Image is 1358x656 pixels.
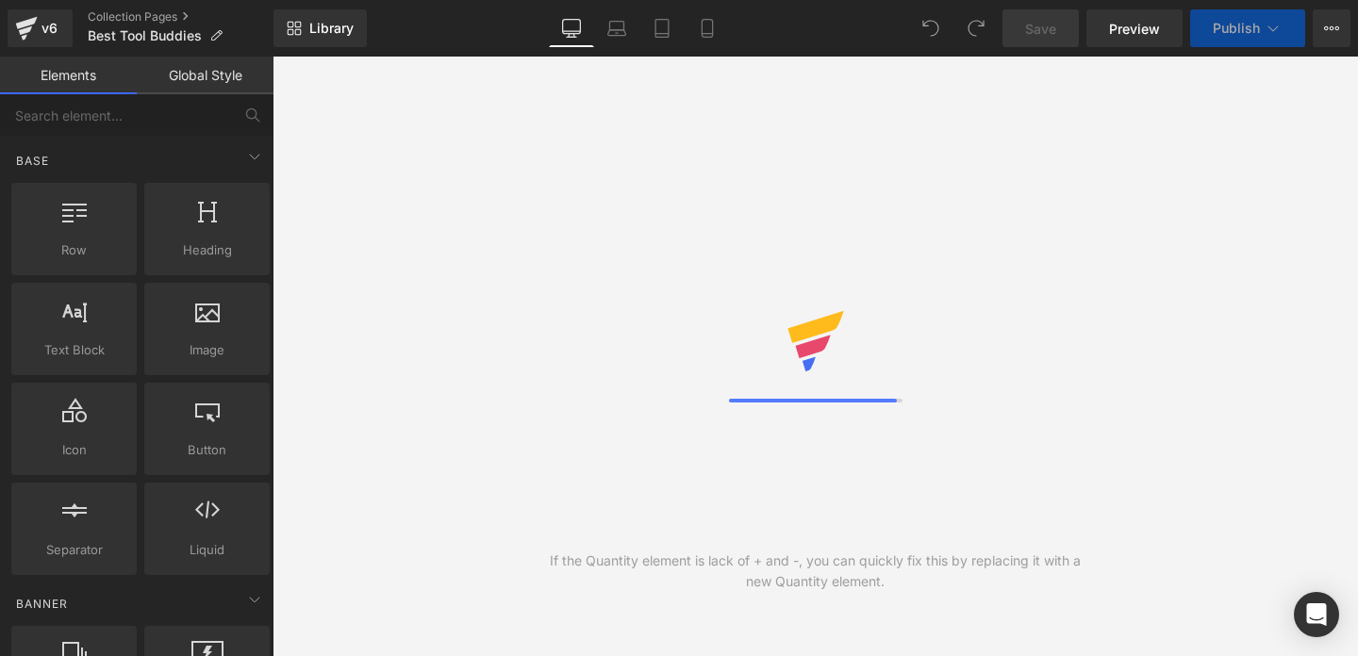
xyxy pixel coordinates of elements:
[150,240,264,260] span: Heading
[8,9,73,47] a: v6
[17,540,131,560] span: Separator
[1025,19,1056,39] span: Save
[1294,592,1339,637] div: Open Intercom Messenger
[38,16,61,41] div: v6
[273,9,367,47] a: New Library
[1313,9,1350,47] button: More
[150,340,264,360] span: Image
[1213,21,1260,36] span: Publish
[912,9,950,47] button: Undo
[17,340,131,360] span: Text Block
[685,9,730,47] a: Mobile
[14,152,51,170] span: Base
[150,540,264,560] span: Liquid
[137,57,273,94] a: Global Style
[88,28,202,43] span: Best Tool Buddies
[544,550,1087,592] div: If the Quantity element is lack of + and -, you can quickly fix this by replacing it with a new Q...
[17,440,131,460] span: Icon
[549,9,594,47] a: Desktop
[1086,9,1183,47] a: Preview
[14,595,70,613] span: Banner
[594,9,639,47] a: Laptop
[17,240,131,260] span: Row
[88,9,273,25] a: Collection Pages
[309,20,354,37] span: Library
[957,9,995,47] button: Redo
[639,9,685,47] a: Tablet
[1190,9,1305,47] button: Publish
[150,440,264,460] span: Button
[1109,19,1160,39] span: Preview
